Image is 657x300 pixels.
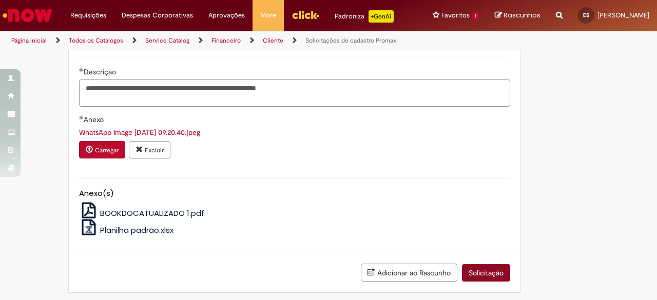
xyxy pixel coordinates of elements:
span: BOOKDOCATUALIZADO 1.pdf [100,208,204,218]
p: +GenAi [369,10,394,23]
span: ES [583,12,589,18]
small: Excluir [145,146,164,154]
a: Financeiro [211,36,241,45]
span: 1 [472,12,479,21]
a: Página inicial [11,36,47,45]
img: ServiceNow [1,5,54,26]
img: click_logo_yellow_360x200.png [292,7,319,23]
button: Excluir anexo WhatsApp Image 2025-08-27 at 09.20.40.jpeg [129,141,170,158]
a: Cliente [263,36,283,45]
small: Carregar [95,146,119,154]
span: [PERSON_NAME] [597,11,649,19]
span: Aprovações [208,10,245,21]
span: Favoritos [441,10,470,21]
span: More [260,10,276,21]
a: Rascunhos [495,11,540,21]
button: Carregar anexo de Anexo Required [79,141,125,158]
h5: Anexo(s) [79,189,510,198]
div: Padroniza [335,10,394,23]
a: Service Catalog [145,36,189,45]
a: Planilha padrão.xlsx [79,225,174,235]
span: Obrigatório Preenchido [79,68,84,72]
span: Obrigatório Preenchido [79,115,84,119]
button: Adicionar ao Rascunho [361,264,457,282]
span: Planilha padrão.xlsx [100,225,173,235]
a: BOOKDOCATUALIZADO 1.pdf [79,208,205,218]
ul: Trilhas de página [8,31,430,50]
textarea: Descrição [79,79,510,107]
span: Despesas Corporativas [122,10,193,21]
span: Requisições [70,10,106,21]
a: Solicitações de cadastro Promax [305,36,396,45]
button: Solicitação [462,264,510,282]
a: Download de WhatsApp Image 2025-08-27 at 09.20.40.jpeg [79,128,200,137]
span: Descrição [84,67,118,76]
a: Todos os Catálogos [69,36,123,45]
span: Rascunhos [504,10,540,20]
span: Anexo [84,115,106,124]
